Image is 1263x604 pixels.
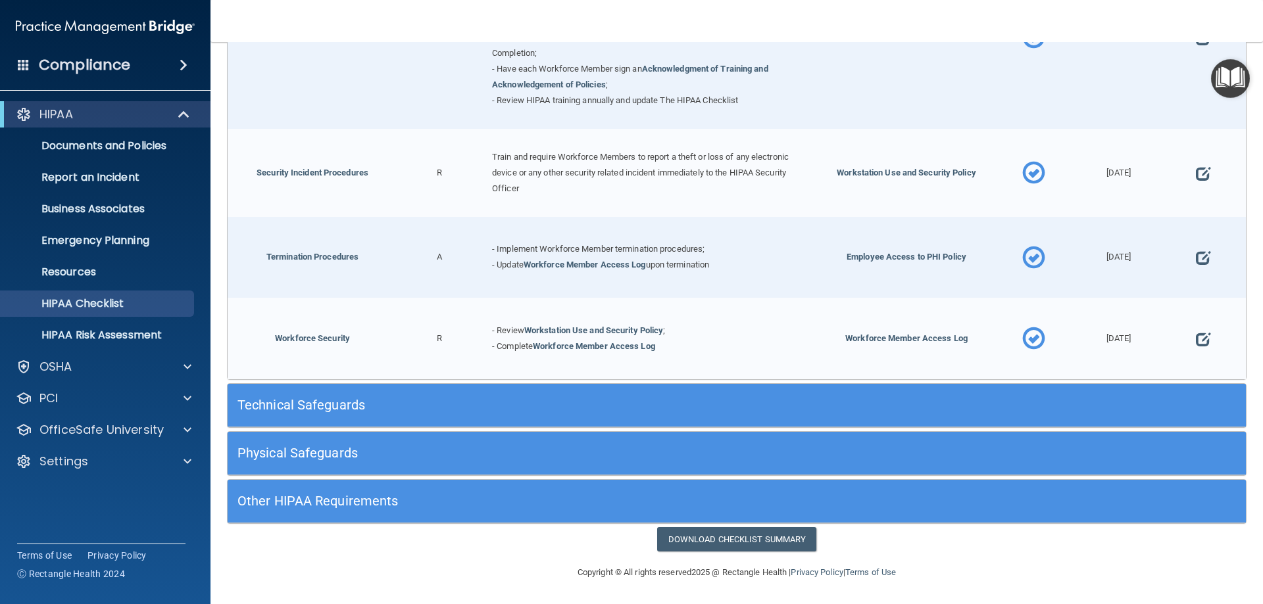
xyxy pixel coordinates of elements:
[492,32,793,58] span: and print out Certificates of Completion;
[858,32,954,42] span: Employee Training Policy
[257,32,368,42] a: Security Awareness Training
[17,567,125,580] span: Ⓒ Rectangle Health 2024
[492,95,738,105] span: - Review HIPAA training annually and update The HIPAA Checklist
[9,266,188,279] p: Resources
[16,390,191,406] a: PCI
[9,234,188,247] p: Emergency Planning
[497,551,977,593] div: Copyright © All rights reserved 2025 @ Rectangle Health | |
[39,56,130,74] h4: Compliance
[266,252,359,262] a: Termination Procedures
[275,333,350,343] a: Workforce Security
[9,202,188,216] p: Business Associates
[1076,217,1161,298] div: [DATE]
[492,152,789,193] span: Train and require Workforce Members to report a theft or loss of any electronic device or any oth...
[845,333,968,343] span: Workforce Member Access Log
[492,64,642,74] span: - Have each Workforce Member sign an
[9,297,188,310] p: HIPAA Checklist
[657,527,817,551] a: Download Checklist Summary
[492,244,705,254] span: - Implement Workforce Member termination procedures;
[533,341,655,351] a: Workforce Member Access Log
[16,106,191,122] a: HIPAA
[39,390,58,406] p: PCI
[39,422,164,438] p: OfficeSafe University
[9,139,188,152] p: Documents and Policies
[845,567,896,577] a: Terms of Use
[39,453,88,469] p: Settings
[17,549,72,562] a: Terms of Use
[837,168,976,177] span: Workstation Use and Security Policy
[492,32,615,42] span: - Have Workforce Members take
[87,549,147,562] a: Privacy Policy
[9,329,188,342] p: HIPAA Risk Assessment
[16,359,191,375] a: OSHA
[646,260,710,269] span: upon termination
[16,14,195,40] img: PMB logo
[615,32,690,42] a: The HIPAA Quiz (s)
[16,422,191,438] a: OfficeSafe University
[791,567,843,577] a: Privacy Policy
[1211,59,1250,98] button: Open Resource Center
[9,171,188,184] p: Report an Incident
[39,359,72,375] p: OSHA
[524,260,646,269] a: Workforce Member Access Log
[237,446,981,460] h5: Physical Safeguards
[1076,298,1161,379] div: [DATE]
[237,494,981,508] h5: Other HIPAA Requirements
[492,64,768,89] a: Acknowledgment of Training and Acknowledgement of Policies
[1076,129,1161,217] div: [DATE]
[492,260,524,269] span: - Update
[397,129,482,217] div: R
[847,252,966,262] span: Employee Access to PHI Policy
[237,398,981,412] h5: Technical Safeguards
[16,453,191,469] a: Settings
[492,325,524,335] span: - Review
[257,168,368,177] a: Security Incident Procedures
[606,80,608,89] span: ;
[39,106,73,122] p: HIPAA
[492,341,533,351] span: - Complete
[524,325,664,335] a: Workstation Use and Security Policy
[397,217,482,298] div: A
[397,298,482,379] div: R
[663,325,665,335] span: ;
